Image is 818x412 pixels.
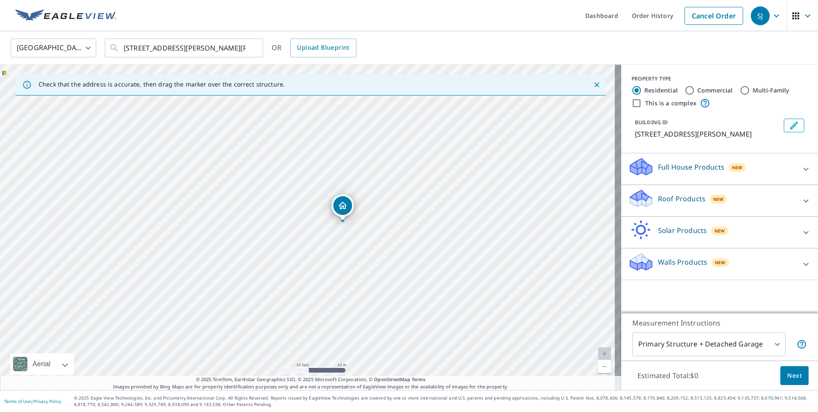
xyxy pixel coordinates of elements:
[290,39,356,57] a: Upload Blueprint
[780,366,809,385] button: Next
[631,75,808,83] div: PROPERTY TYPE
[297,42,349,53] span: Upload Blueprint
[697,86,733,95] label: Commercial
[751,6,770,25] div: SJ
[797,339,807,349] span: Your report will include the primary structure and a detached garage if one exists.
[4,399,61,404] p: |
[374,376,410,382] a: OpenStreetMap
[631,366,705,385] p: Estimated Total: $0
[635,119,668,126] p: BUILDING ID
[714,227,725,234] span: New
[632,332,785,356] div: Primary Structure + Detached Garage
[658,257,707,267] p: Walls Products
[598,347,611,360] a: Current Level 20, Zoom In Disabled
[732,164,743,171] span: New
[753,86,790,95] label: Multi-Family
[196,376,426,383] span: © 2025 TomTom, Earthstar Geographics SIO, © 2025 Microsoft Corporation, ©
[15,9,116,22] img: EV Logo
[784,119,804,132] button: Edit building 1
[4,398,31,404] a: Terms of Use
[635,129,780,139] p: [STREET_ADDRESS][PERSON_NAME]
[412,376,426,382] a: Terms
[332,194,354,221] div: Dropped pin, building 1, Residential property, 320 Port Arthur Rd Trimble, MO 64492
[39,81,285,88] p: Check that the address is accurate, then drag the marker over the correct structure.
[598,360,611,373] a: Current Level 20, Zoom Out
[713,196,724,203] span: New
[628,252,811,276] div: Walls ProductsNew
[628,188,811,213] div: Roof ProductsNew
[11,36,96,60] div: [GEOGRAPHIC_DATA]
[658,194,705,204] p: Roof Products
[30,353,53,375] div: Aerial
[272,39,356,57] div: OR
[644,86,678,95] label: Residential
[685,7,743,25] a: Cancel Order
[658,225,707,236] p: Solar Products
[591,79,602,90] button: Close
[658,162,724,172] p: Full House Products
[33,398,61,404] a: Privacy Policy
[632,318,807,328] p: Measurement Instructions
[628,220,811,245] div: Solar ProductsNew
[628,157,811,181] div: Full House ProductsNew
[715,259,726,266] span: New
[10,353,74,375] div: Aerial
[74,395,814,408] p: © 2025 Eagle View Technologies, Inc. and Pictometry International Corp. All Rights Reserved. Repo...
[787,370,802,381] span: Next
[645,99,696,107] label: This is a complex
[124,36,246,60] input: Search by address or latitude-longitude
